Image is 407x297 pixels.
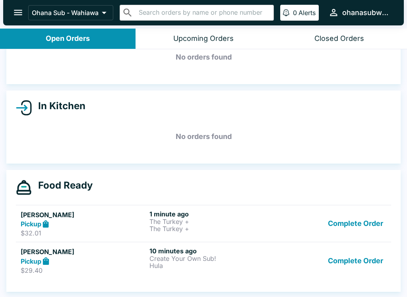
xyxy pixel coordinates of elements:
[136,7,270,18] input: Search orders by name or phone number
[325,4,394,21] button: ohanasubwahiawa
[46,34,90,43] div: Open Orders
[21,247,146,256] h5: [PERSON_NAME]
[8,2,28,23] button: open drawer
[16,242,391,279] a: [PERSON_NAME]Pickup$29.4010 minutes agoCreate Your Own Sub!HulaComplete Order
[21,210,146,220] h5: [PERSON_NAME]
[149,210,275,218] h6: 1 minute ago
[149,247,275,255] h6: 10 minutes ago
[325,247,386,274] button: Complete Order
[314,34,364,43] div: Closed Orders
[149,218,275,225] p: The Turkey +
[293,9,297,17] p: 0
[298,9,316,17] p: Alerts
[325,210,386,237] button: Complete Order
[342,8,391,17] div: ohanasubwahiawa
[21,220,41,228] strong: Pickup
[21,257,41,265] strong: Pickup
[32,100,85,112] h4: In Kitchen
[149,225,275,232] p: The Turkey +
[16,43,391,71] h5: No orders found
[16,122,391,151] h5: No orders found
[149,262,275,269] p: Hula
[173,34,234,43] div: Upcoming Orders
[16,205,391,242] a: [PERSON_NAME]Pickup$32.011 minute agoThe Turkey +The Turkey +Complete Order
[32,179,93,191] h4: Food Ready
[21,229,146,237] p: $32.01
[149,255,275,262] p: Create Your Own Sub!
[28,5,113,20] button: Ohana Sub - Wahiawa
[21,266,146,274] p: $29.40
[32,9,99,17] p: Ohana Sub - Wahiawa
